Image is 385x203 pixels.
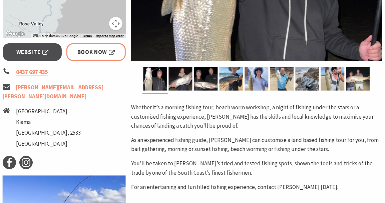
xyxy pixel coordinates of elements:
a: 0437 697 435 [16,68,48,76]
p: For an entertaining and fun filled fishing experience, contact [PERSON_NAME] [DATE]. [131,183,382,192]
img: Sand Whiting [321,67,345,91]
li: [GEOGRAPHIC_DATA], 2533 [16,128,81,137]
p: Whether it’s a morning fishing tour, beach worm workshop, a night of fishing under the stars or a... [131,103,382,130]
img: Mullaway [194,67,218,91]
img: Salmon [220,67,243,91]
a: Open this area in Google Maps (opens a new window) [4,30,26,38]
img: Mullaway [169,67,192,91]
span: Website [16,48,48,57]
li: [GEOGRAPHIC_DATA] [16,139,81,148]
a: Report a map error [96,34,124,38]
p: You’ll be taken to [PERSON_NAME]’s tried and tested fishing spots, shown the tools and tricks of ... [131,159,382,177]
a: [PERSON_NAME][EMAIL_ADDRESS][PERSON_NAME][DOMAIN_NAME] [3,84,103,100]
img: Google [4,30,26,38]
li: [GEOGRAPHIC_DATA] [16,107,81,116]
li: Kiama [16,118,81,127]
a: Book Now [66,43,125,61]
a: Terms (opens in new tab) [82,34,92,38]
a: Website [3,43,62,61]
img: Mullaway [143,67,167,91]
button: Keyboard shortcuts [33,34,37,38]
img: Bream [270,67,294,91]
img: Sand Whiting [245,67,269,91]
span: Map data ©2025 Google [42,34,78,38]
img: Dewfish [346,67,370,91]
p: As an experienced fishing guide, [PERSON_NAME] can customise a land based fishing tour for you, f... [131,136,382,154]
button: Map camera controls [109,17,122,30]
img: Squid [296,67,319,91]
span: Book Now [77,48,115,57]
